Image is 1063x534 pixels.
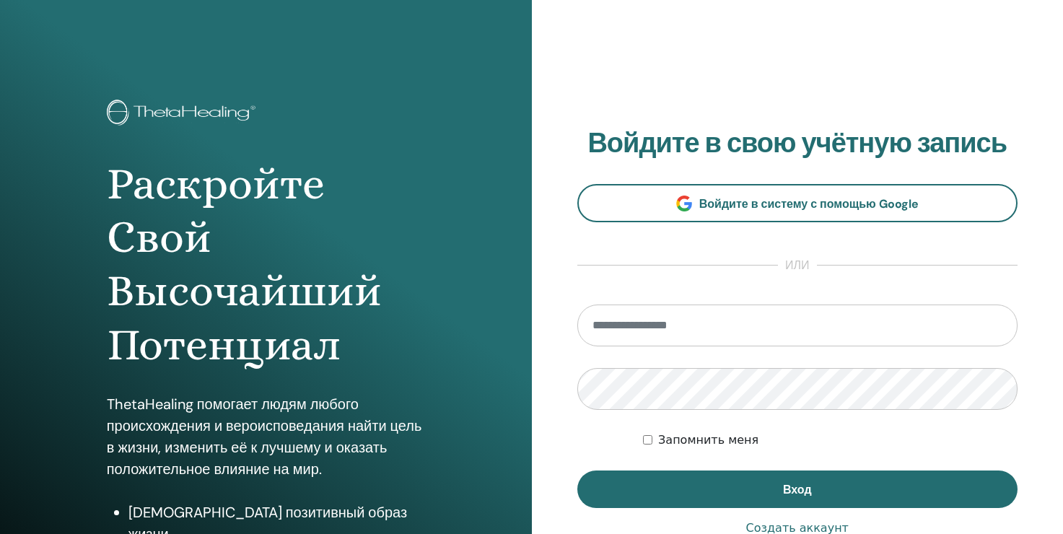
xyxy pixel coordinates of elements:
button: Вход [577,470,1018,508]
ya-tr-span: ThetaHealing помогает людям любого происхождения и вероисповедания найти цель в жизни, изменить е... [107,395,422,478]
ya-tr-span: Раскройте Свой Высочайший Потенциал [107,158,382,370]
ya-tr-span: Запомнить меня [658,433,758,447]
ya-tr-span: Вход [783,482,812,497]
ya-tr-span: Войдите в свою учётную запись [587,125,1007,161]
ya-tr-span: Войдите в систему с помощью Google [699,196,919,211]
ya-tr-span: или [785,258,810,273]
a: Войдите в систему с помощью Google [577,184,1018,222]
div: Сохраняйте мою аутентификацию на неопределённый срок или до тех пор, пока я не выйду из системы в... [643,432,1018,449]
